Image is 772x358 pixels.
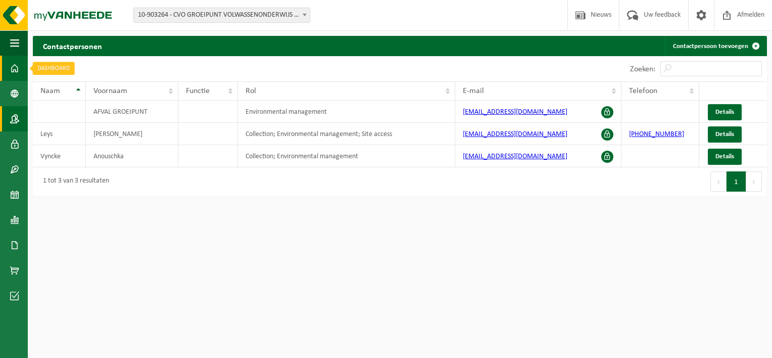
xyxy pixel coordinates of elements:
span: Voornaam [93,87,127,95]
a: Contactpersoon toevoegen [665,36,766,56]
span: Details [715,153,734,160]
span: E-mail [463,87,484,95]
span: 10-903264 - CVO GROEIPUNT VOLWASSENONDERWIJS - LOKEREN [134,8,310,22]
td: Collection; Environmental management; Site access [238,123,455,145]
td: Leys [33,123,86,145]
button: Previous [710,171,727,192]
label: Zoeken: [630,65,655,73]
span: Details [715,109,734,115]
h2: Contactpersonen [33,36,112,56]
button: 1 [727,171,746,192]
td: Environmental management [238,101,455,123]
span: Rol [246,87,256,95]
td: Anouschka [86,145,178,167]
a: [EMAIL_ADDRESS][DOMAIN_NAME] [463,108,567,116]
a: [PHONE_NUMBER] [629,130,684,138]
td: [PERSON_NAME] [86,123,178,145]
td: AFVAL GROEIPUNT [86,101,178,123]
a: Details [708,149,742,165]
a: Details [708,104,742,120]
div: 1 tot 3 van 3 resultaten [38,172,109,191]
a: [EMAIL_ADDRESS][DOMAIN_NAME] [463,130,567,138]
span: Naam [40,87,60,95]
td: Vyncke [33,145,86,167]
span: Telefoon [629,87,657,95]
span: Functie [186,87,210,95]
button: Next [746,171,762,192]
span: Details [715,131,734,138]
a: Details [708,126,742,143]
span: 10-903264 - CVO GROEIPUNT VOLWASSENONDERWIJS - LOKEREN [133,8,310,23]
td: Collection; Environmental management [238,145,455,167]
a: [EMAIL_ADDRESS][DOMAIN_NAME] [463,153,567,160]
